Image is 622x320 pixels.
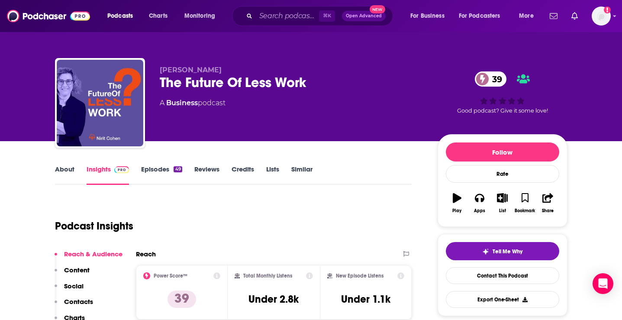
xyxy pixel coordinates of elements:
h3: Under 1.1k [341,293,390,306]
p: Content [64,266,90,274]
span: For Business [410,10,445,22]
img: The Future Of Less Work [57,60,143,146]
div: List [499,208,506,213]
h2: Total Monthly Listens [243,273,292,279]
a: 39 [475,71,506,87]
a: Contact This Podcast [446,267,559,284]
span: Logged in as autumncomm [592,6,611,26]
p: 39 [168,291,196,308]
button: Share [536,187,559,219]
span: ⌘ K [319,10,335,22]
img: Podchaser Pro [114,166,129,173]
button: open menu [453,9,513,23]
span: For Podcasters [459,10,500,22]
span: More [519,10,534,22]
button: Show profile menu [592,6,611,26]
button: open menu [404,9,455,23]
div: Bookmark [515,208,535,213]
button: open menu [178,9,226,23]
span: Monitoring [184,10,215,22]
button: open menu [513,9,545,23]
span: New [370,5,385,13]
button: Open AdvancedNew [342,11,386,21]
button: Play [446,187,468,219]
a: Lists [266,165,279,185]
button: Bookmark [514,187,536,219]
img: Podchaser - Follow, Share and Rate Podcasts [7,8,90,24]
span: Good podcast? Give it some love! [457,107,548,114]
div: Search podcasts, credits, & more... [240,6,401,26]
button: Follow [446,142,559,162]
h2: Reach [136,250,156,258]
button: Social [55,282,84,298]
button: Contacts [55,297,93,314]
img: tell me why sparkle [482,248,489,255]
a: InsightsPodchaser Pro [87,165,129,185]
h2: New Episode Listens [336,273,384,279]
div: A podcast [160,98,226,108]
button: List [491,187,513,219]
a: About [55,165,74,185]
span: Podcasts [107,10,133,22]
button: Reach & Audience [55,250,122,266]
p: Contacts [64,297,93,306]
button: tell me why sparkleTell Me Why [446,242,559,260]
button: Apps [468,187,491,219]
button: Export One-Sheet [446,291,559,308]
div: Open Intercom Messenger [593,273,613,294]
a: Similar [291,165,313,185]
a: Show notifications dropdown [546,9,561,23]
input: Search podcasts, credits, & more... [256,9,319,23]
a: Charts [143,9,173,23]
button: open menu [101,9,144,23]
div: 39Good podcast? Give it some love! [438,66,567,120]
div: 49 [174,166,182,172]
a: Credits [232,165,254,185]
a: Episodes49 [141,165,182,185]
div: Share [542,208,554,213]
p: Social [64,282,84,290]
h3: Under 2.8k [248,293,299,306]
svg: Add a profile image [604,6,611,13]
div: Rate [446,165,559,183]
button: Content [55,266,90,282]
a: Business [166,99,198,107]
a: Reviews [194,165,219,185]
p: Reach & Audience [64,250,122,258]
span: Open Advanced [346,14,382,18]
span: [PERSON_NAME] [160,66,222,74]
a: Show notifications dropdown [568,9,581,23]
h2: Power Score™ [154,273,187,279]
span: 39 [483,71,506,87]
div: Play [452,208,461,213]
h1: Podcast Insights [55,220,133,233]
img: User Profile [592,6,611,26]
div: Apps [474,208,485,213]
span: Charts [149,10,168,22]
span: Tell Me Why [493,248,522,255]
